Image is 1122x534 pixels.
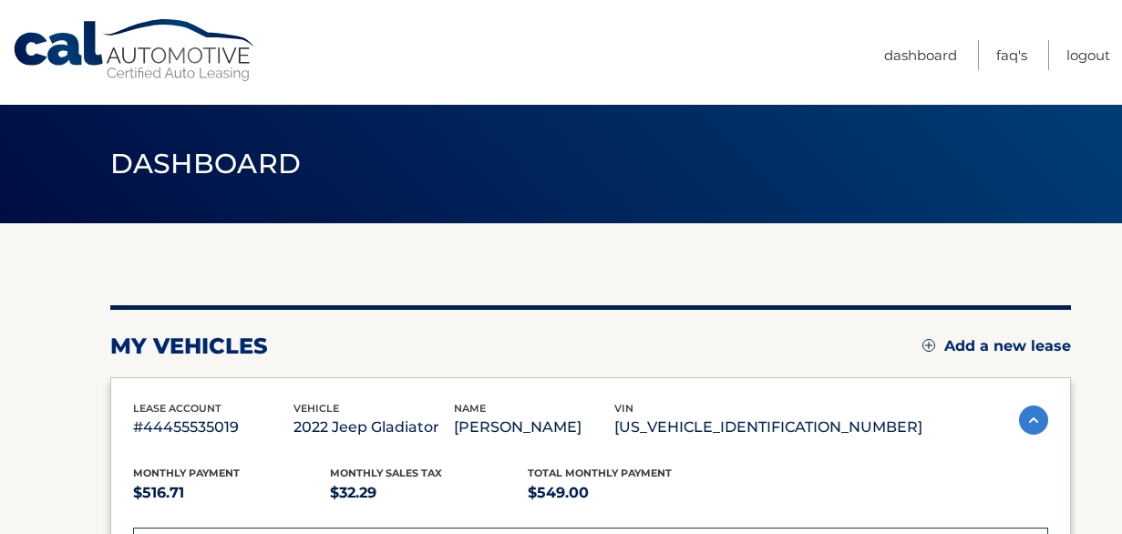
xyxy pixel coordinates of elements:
img: add.svg [922,339,935,352]
a: Dashboard [884,40,957,70]
span: Monthly sales Tax [330,467,442,479]
h2: my vehicles [110,333,268,360]
p: 2022 Jeep Gladiator [293,415,454,440]
span: Monthly Payment [133,467,240,479]
span: Dashboard [110,147,302,180]
p: #44455535019 [133,415,293,440]
a: FAQ's [996,40,1027,70]
span: vin [614,402,633,415]
a: Cal Automotive [12,18,258,83]
span: Total Monthly Payment [528,467,672,479]
span: name [454,402,486,415]
p: [US_VEHICLE_IDENTIFICATION_NUMBER] [614,415,922,440]
p: $32.29 [330,480,528,506]
a: Add a new lease [922,337,1071,355]
span: vehicle [293,402,339,415]
p: $549.00 [528,480,726,506]
a: Logout [1066,40,1110,70]
p: $516.71 [133,480,331,506]
p: [PERSON_NAME] [454,415,614,440]
img: accordion-active.svg [1019,406,1048,435]
span: lease account [133,402,221,415]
